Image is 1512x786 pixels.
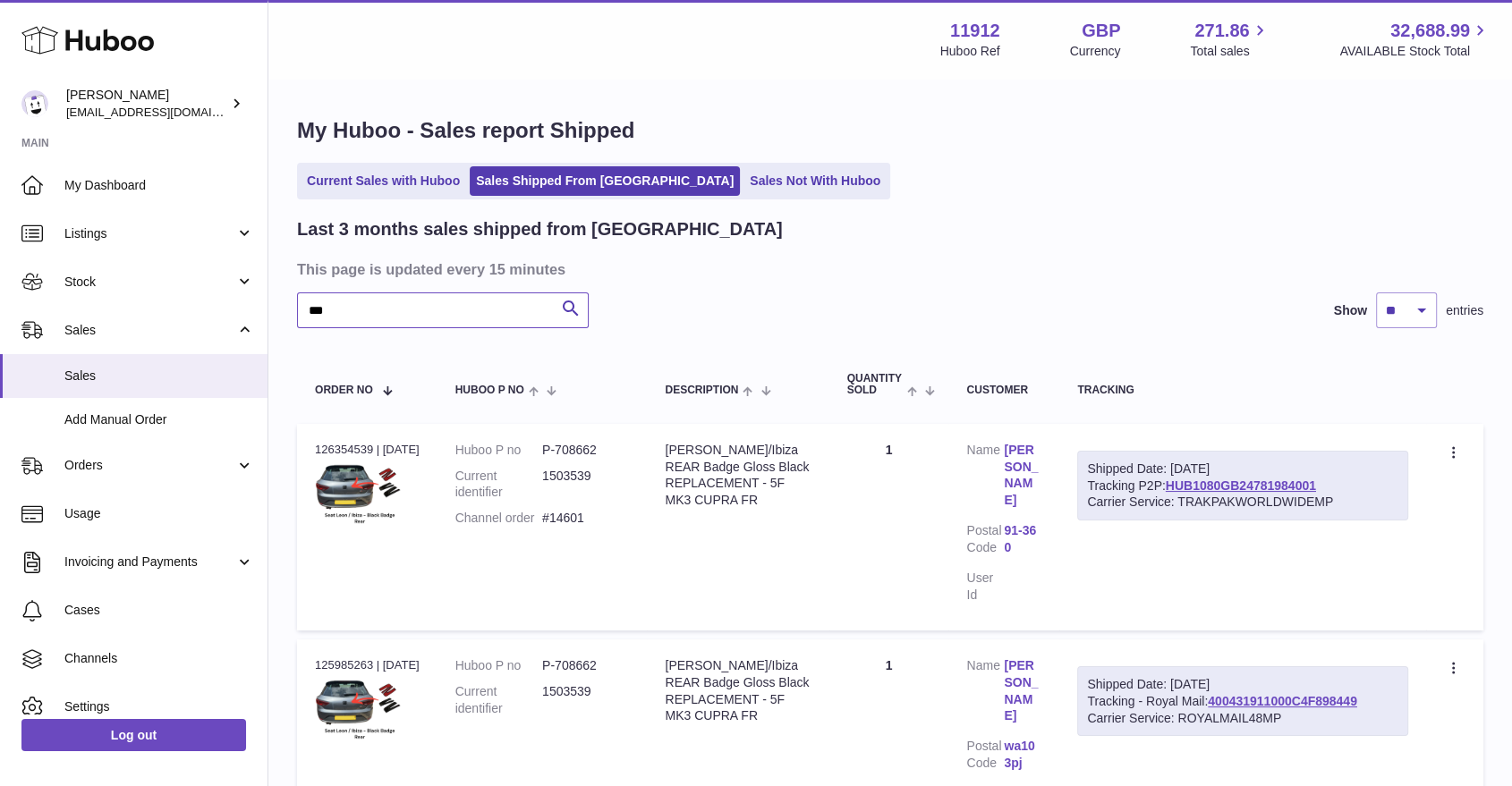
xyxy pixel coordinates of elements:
[1339,19,1491,60] a: 32,688.99 AVAILABLE Stock Total
[1087,461,1398,478] div: Shipped Date: [DATE]
[66,87,227,121] div: [PERSON_NAME]
[829,424,949,630] td: 1
[1082,19,1120,43] strong: GBP
[64,411,254,428] span: Add Manual Order
[1070,43,1121,60] div: Currency
[64,505,254,522] span: Usage
[1334,302,1367,319] label: Show
[301,166,466,196] a: Current Sales with Huboo
[966,657,1004,730] dt: Name
[315,657,420,673] div: 125985263 | [DATE]
[21,719,246,751] a: Log out
[1194,19,1249,43] span: 271.86
[665,657,811,725] div: [PERSON_NAME]/Ibiza REAR Badge Gloss Black REPLACEMENT - 5F MK3 CUPRA FR
[64,368,254,385] span: Sales
[1208,694,1357,708] a: 400431911000C4F898449
[64,274,235,291] span: Stock
[297,259,1479,279] h3: This page is updated every 15 minutes
[64,698,254,715] span: Settings
[542,442,629,459] dd: P-708662
[665,442,811,510] div: [PERSON_NAME]/Ibiza REAR Badge Gloss Black REPLACEMENT - 5F MK3 CUPRA FR
[297,116,1483,145] h1: My Huboo - Sales report Shipped
[1004,442,1041,510] a: [PERSON_NAME]
[455,657,542,674] dt: Huboo P no
[1087,676,1398,693] div: Shipped Date: [DATE]
[315,679,404,746] img: $_57.PNG
[64,457,235,474] span: Orders
[455,468,542,502] dt: Current identifier
[1446,302,1483,319] span: entries
[1077,385,1408,396] div: Tracking
[64,602,254,619] span: Cases
[1087,710,1398,727] div: Carrier Service: ROYALMAIL48MP
[966,385,1041,396] div: Customer
[940,43,1000,60] div: Huboo Ref
[315,442,420,458] div: 126354539 | [DATE]
[455,385,524,396] span: Huboo P no
[542,510,629,527] dd: #14601
[470,166,740,196] a: Sales Shipped From [GEOGRAPHIC_DATA]
[542,683,629,717] dd: 1503539
[315,385,373,396] span: Order No
[542,657,629,674] dd: P-708662
[966,442,1004,514] dt: Name
[966,738,1004,776] dt: Postal Code
[1004,738,1041,772] a: wa103pj
[455,442,542,459] dt: Huboo P no
[743,166,887,196] a: Sales Not With Huboo
[542,468,629,502] dd: 1503539
[1166,478,1316,493] a: HUB1080GB24781984001
[455,683,542,717] dt: Current identifier
[950,19,1000,43] strong: 11912
[66,105,263,119] span: [EMAIL_ADDRESS][DOMAIN_NAME]
[1004,522,1041,556] a: 91-360
[315,463,404,530] img: $_57.PNG
[1087,494,1398,511] div: Carrier Service: TRAKPAKWORLDWIDEMP
[64,177,254,194] span: My Dashboard
[1190,19,1270,60] a: 271.86 Total sales
[665,385,738,396] span: Description
[1004,657,1041,725] a: [PERSON_NAME]
[1077,451,1408,521] div: Tracking P2P:
[1339,43,1491,60] span: AVAILABLE Stock Total
[455,510,542,527] dt: Channel order
[64,554,235,570] span: Invoicing and Payments
[966,570,1004,604] dt: User Id
[1390,19,1470,43] span: 32,688.99
[64,650,254,667] span: Channels
[21,90,48,117] img: info@carbonmyride.com
[297,217,783,241] h2: Last 3 months sales shipped from [GEOGRAPHIC_DATA]
[847,373,904,396] span: Quantity Sold
[64,225,235,242] span: Listings
[1190,43,1270,60] span: Total sales
[966,522,1004,561] dt: Postal Code
[1077,666,1408,737] div: Tracking - Royal Mail:
[64,322,235,339] span: Sales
